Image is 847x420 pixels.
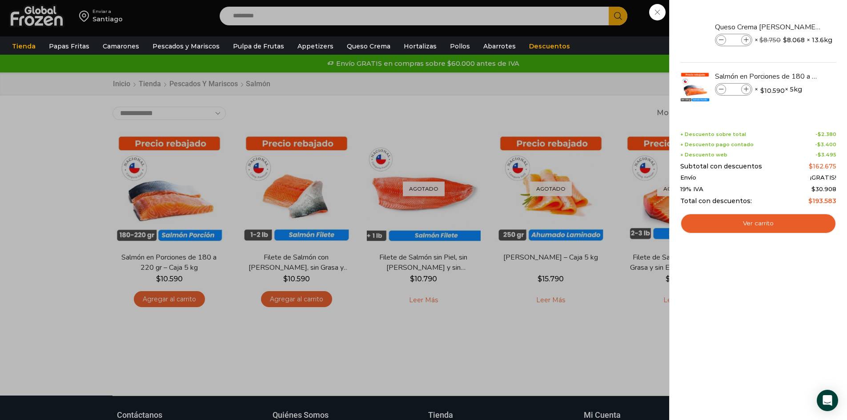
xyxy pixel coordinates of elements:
span: 19% IVA [680,186,703,193]
input: Product quantity [727,84,740,94]
span: $ [818,131,821,137]
span: ¡GRATIS! [810,174,836,181]
a: Pulpa de Frutas [229,38,289,55]
a: Pollos [446,38,474,55]
a: Appetizers [293,38,338,55]
a: Salmón en Porciones de 180 a 220 gr - Caja 5 kg [715,72,821,81]
a: Queso Crema [342,38,395,55]
a: Queso Crema [PERSON_NAME] 1,36 kg - Caja 13,6 kg [715,22,821,32]
span: $ [759,36,763,44]
a: Camarones [98,38,144,55]
a: Ver carrito [680,213,836,234]
span: + Descuento web [680,152,727,158]
span: + Descuento sobre total [680,132,746,137]
span: $ [809,162,813,170]
a: Abarrotes [479,38,520,55]
a: Pescados y Mariscos [148,38,224,55]
span: - [815,132,836,137]
bdi: 10.590 [760,86,785,95]
a: Descuentos [525,38,574,55]
bdi: 162.675 [809,162,836,170]
input: Product quantity [727,35,740,45]
span: Envío [680,174,696,181]
a: Papas Fritas [44,38,94,55]
span: $ [760,86,764,95]
span: 30.908 [811,185,836,192]
span: Subtotal con descuentos [680,163,762,170]
span: × × 13.6kg [755,34,832,46]
bdi: 2.380 [818,131,836,137]
div: Open Intercom Messenger [817,390,838,411]
bdi: 3.400 [817,141,836,148]
span: $ [783,36,787,44]
span: - [815,152,836,158]
bdi: 8.068 [783,36,805,44]
span: Total con descuentos: [680,197,752,205]
span: $ [818,152,821,158]
bdi: 193.583 [808,197,836,205]
a: Tienda [8,38,40,55]
span: $ [808,197,812,205]
bdi: 3.495 [818,152,836,158]
span: $ [811,185,815,192]
span: $ [817,141,821,148]
bdi: 8.750 [759,36,781,44]
a: Hortalizas [399,38,441,55]
span: × × 5kg [755,83,802,96]
span: - [815,142,836,148]
span: + Descuento pago contado [680,142,754,148]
